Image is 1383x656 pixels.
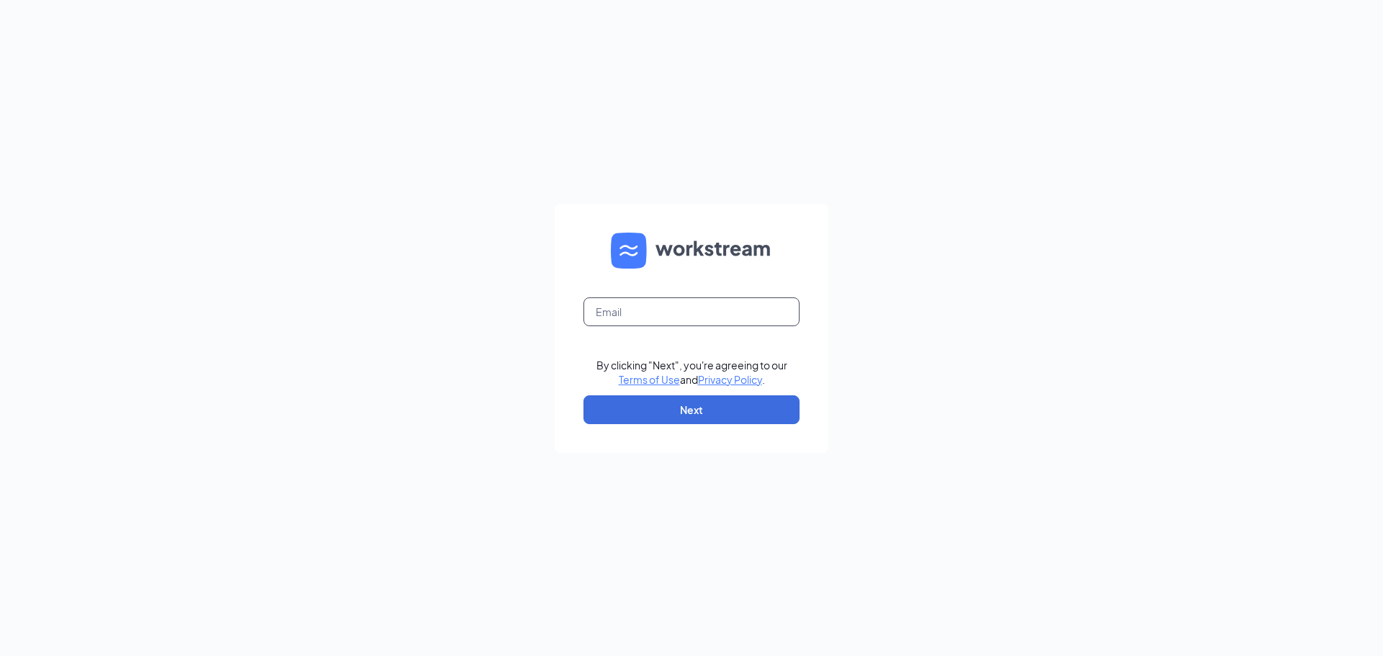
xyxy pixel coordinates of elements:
[698,373,762,386] a: Privacy Policy
[596,358,787,387] div: By clicking "Next", you're agreeing to our and .
[619,373,680,386] a: Terms of Use
[611,233,772,269] img: WS logo and Workstream text
[583,297,800,326] input: Email
[583,395,800,424] button: Next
